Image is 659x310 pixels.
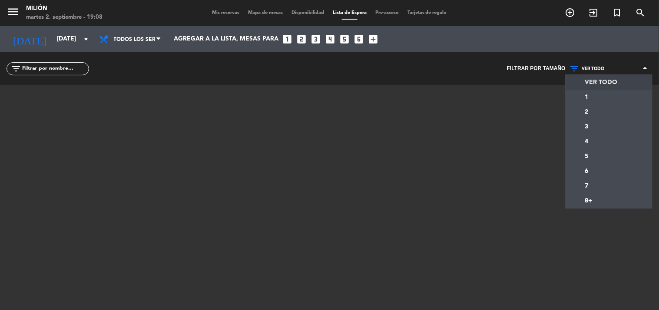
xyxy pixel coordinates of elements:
[81,34,91,44] i: arrow_drop_down
[325,34,336,45] i: looks_4
[174,36,278,43] span: Agregar a la lista, mesas para
[629,5,652,20] span: BUSCAR
[589,7,599,18] i: exit_to_app
[7,5,20,18] i: menu
[565,7,576,18] i: add_circle_outline
[566,164,652,179] a: 6
[566,179,652,193] a: 7
[21,64,89,74] input: Filtrar por nombre...
[566,149,652,164] a: 5
[566,75,652,90] a: VER TODO
[582,5,606,20] span: WALK IN
[287,10,328,15] span: Disponibilidad
[339,34,350,45] i: looks_5
[371,10,403,15] span: Pre-acceso
[328,10,371,15] span: Lista de Espera
[368,34,379,45] i: add_box
[636,7,646,18] i: search
[612,7,623,18] i: turned_in_not
[606,5,629,20] span: Reserva especial
[582,66,605,71] span: VER TODO
[11,64,21,74] i: filter_list
[566,90,652,104] a: 1
[566,104,652,119] a: 2
[296,34,307,45] i: looks_two
[566,119,652,134] a: 3
[566,193,652,208] a: 8+
[281,34,293,45] i: looks_one
[566,134,652,149] a: 4
[353,34,364,45] i: looks_6
[114,31,155,48] span: Todos los servicios
[244,10,287,15] span: Mapa de mesas
[403,10,451,15] span: Tarjetas de regalo
[507,64,566,73] span: Filtrar por tamaño
[26,4,103,13] div: Milión
[310,34,321,45] i: looks_3
[7,5,20,21] button: menu
[208,10,244,15] span: Mis reservas
[26,13,103,22] div: martes 2. septiembre - 19:08
[559,5,582,20] span: RESERVAR MESA
[7,30,53,49] i: [DATE]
